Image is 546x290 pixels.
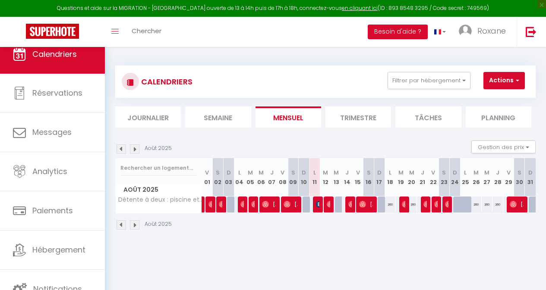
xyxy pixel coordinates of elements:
[514,158,525,196] th: 30
[32,244,85,255] span: Hébergement
[363,158,374,196] th: 16
[115,106,181,128] li: Journalier
[219,196,222,212] span: [PERSON_NAME]
[353,158,363,196] th: 15
[212,158,223,196] th: 02
[445,196,448,212] span: [PERSON_NAME]
[525,158,536,196] th: 31
[395,106,461,128] li: Tâches
[299,158,309,196] th: 10
[471,196,482,212] div: 260
[388,72,470,89] button: Filtrer par hébergement
[284,196,297,212] span: [PERSON_NAME]
[266,158,277,196] th: 07
[482,158,492,196] th: 27
[473,168,479,177] abbr: M
[320,158,331,196] th: 12
[145,144,172,153] p: Août 2025
[374,158,385,196] th: 17
[368,25,428,39] button: Besoin d'aide ?
[348,196,352,212] span: [PERSON_NAME]
[327,196,330,212] span: [PERSON_NAME]
[367,168,371,177] abbr: S
[342,158,353,196] th: 14
[234,158,245,196] th: 04
[510,196,524,212] span: [PERSON_NAME]
[526,26,537,37] img: logout
[484,168,489,177] abbr: M
[345,168,349,177] abbr: J
[428,158,439,196] th: 22
[205,168,209,177] abbr: V
[202,158,213,196] th: 01
[434,196,438,212] span: [PERSON_NAME]
[216,168,220,177] abbr: S
[125,17,168,47] a: Chercher
[518,168,521,177] abbr: S
[256,106,321,128] li: Mensuel
[331,158,342,196] th: 13
[185,106,251,128] li: Semaine
[421,168,424,177] abbr: J
[406,196,417,212] div: 260
[449,158,460,196] th: 24
[402,196,405,212] span: Thibàùt Frày
[316,196,319,212] span: [PERSON_NAME]
[510,254,546,290] iframe: LiveChat chat widget
[270,168,274,177] abbr: J
[460,158,471,196] th: 25
[417,158,428,196] th: 21
[223,158,234,196] th: 03
[281,168,284,177] abbr: V
[32,49,77,59] span: Calendriers
[398,168,404,177] abbr: M
[262,196,276,212] span: [PERSON_NAME]
[395,158,406,196] th: 19
[406,158,417,196] th: 20
[32,87,82,98] span: Réservations
[492,196,503,212] div: 260
[377,168,382,177] abbr: D
[482,196,492,212] div: 260
[120,160,197,176] input: Rechercher un logement...
[439,158,449,196] th: 23
[453,168,457,177] abbr: D
[32,205,73,216] span: Paiements
[251,196,255,212] span: Amandine Mascret
[423,196,427,212] span: [PERSON_NAME] [PERSON_NAME]
[464,168,467,177] abbr: L
[277,158,288,196] th: 08
[496,168,499,177] abbr: J
[466,106,531,128] li: Planning
[356,168,360,177] abbr: V
[32,166,67,177] span: Analytics
[145,220,172,228] p: Août 2025
[256,158,266,196] th: 06
[302,168,306,177] abbr: D
[199,196,203,213] a: [PERSON_NAME]
[208,196,212,212] span: [PERSON_NAME]
[471,158,482,196] th: 26
[409,168,414,177] abbr: M
[26,24,79,39] img: Super Booking
[238,168,241,177] abbr: L
[342,4,378,12] a: en cliquant ici
[452,17,517,47] a: ... Roxane
[248,168,253,177] abbr: M
[492,158,503,196] th: 28
[528,168,533,177] abbr: D
[431,168,435,177] abbr: V
[385,158,395,196] th: 18
[288,158,299,196] th: 09
[325,106,391,128] li: Trimestre
[471,140,536,153] button: Gestion des prix
[259,168,264,177] abbr: M
[291,168,295,177] abbr: S
[334,168,339,177] abbr: M
[442,168,446,177] abbr: S
[507,168,511,177] abbr: V
[323,168,328,177] abbr: M
[385,196,395,212] div: 260
[389,168,391,177] abbr: L
[32,127,72,137] span: Messages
